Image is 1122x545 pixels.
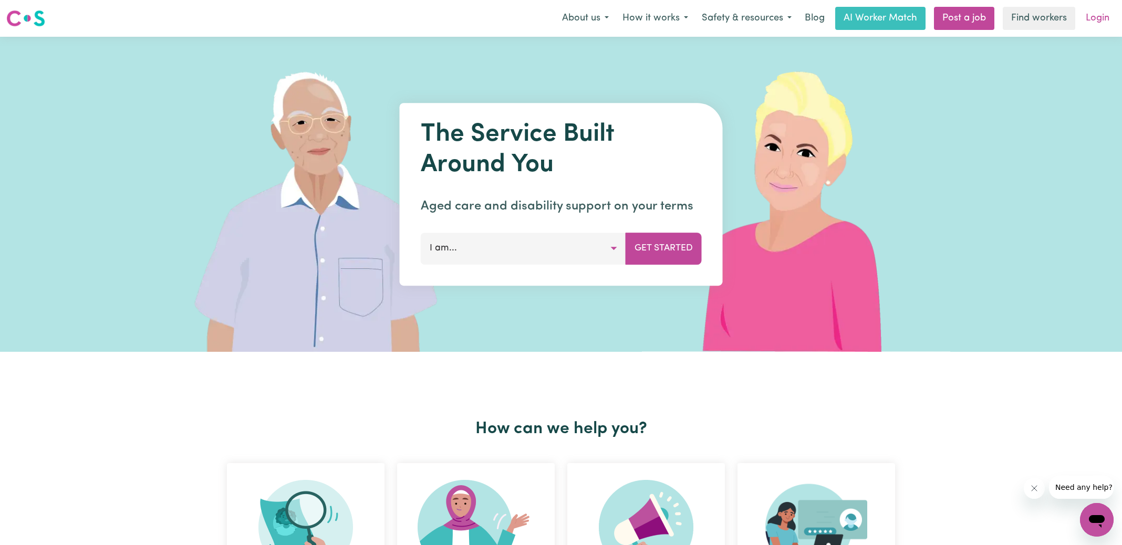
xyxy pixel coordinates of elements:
a: Post a job [934,7,994,30]
iframe: Button to launch messaging window [1080,503,1114,537]
a: AI Worker Match [835,7,926,30]
h2: How can we help you? [221,419,901,439]
button: Safety & resources [695,7,798,29]
iframe: Close message [1024,478,1045,499]
button: I am... [421,233,626,264]
button: How it works [616,7,695,29]
a: Login [1079,7,1116,30]
button: About us [555,7,616,29]
a: Find workers [1003,7,1075,30]
a: Blog [798,7,831,30]
a: Careseekers logo [6,6,45,30]
p: Aged care and disability support on your terms [421,197,702,216]
h1: The Service Built Around You [421,120,702,180]
img: Careseekers logo [6,9,45,28]
iframe: Message from company [1049,476,1114,499]
button: Get Started [626,233,702,264]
